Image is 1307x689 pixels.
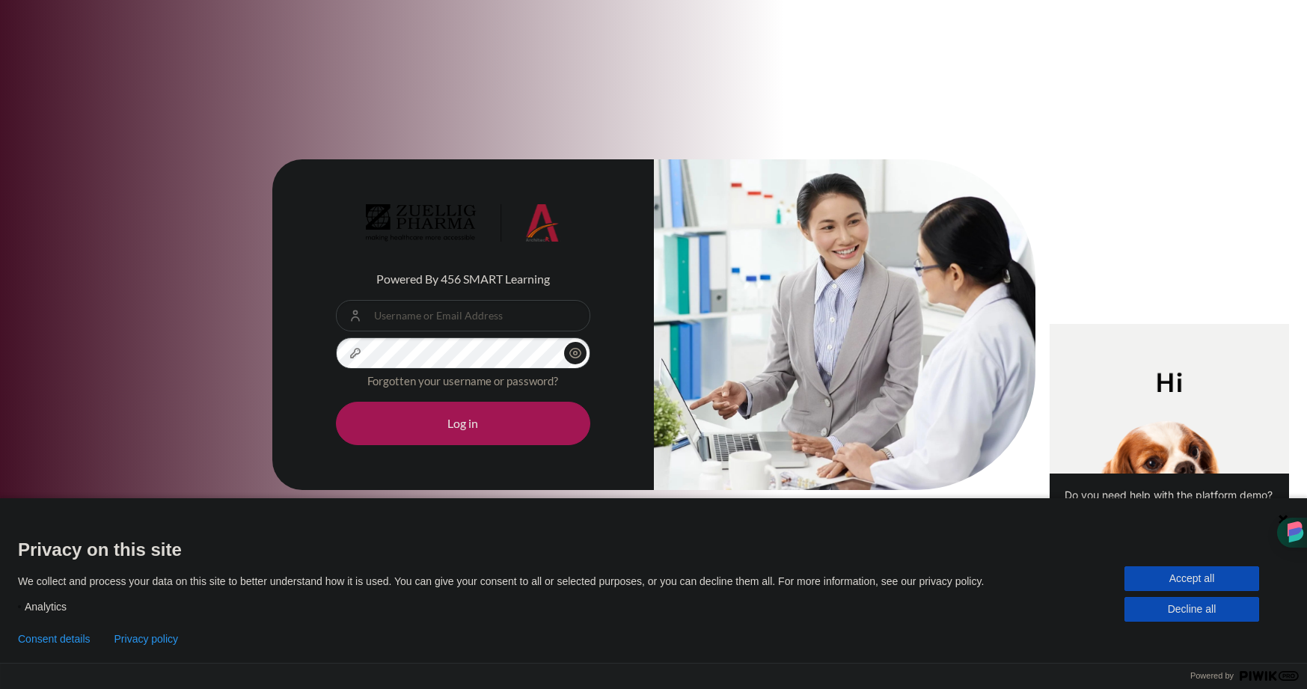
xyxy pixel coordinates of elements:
a: Architeck [366,204,560,248]
input: Username or Email Address [336,300,590,331]
p: We collect and process your data on this site to better understand how it is used. You can give y... [18,575,1006,588]
button: Accept all [1124,566,1259,591]
button: Decline all [1124,597,1259,622]
span: Powered by [1184,671,1240,681]
span: Privacy on this site [18,539,1289,560]
button: Consent details [18,633,91,645]
a: Privacy policy [114,633,179,645]
a: Forgotten your username or password? [367,374,558,388]
img: Architeck [366,204,560,242]
button: Log in [336,402,590,445]
span: Analytics [25,600,67,613]
p: Powered By 456 SMART Learning [336,270,590,288]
